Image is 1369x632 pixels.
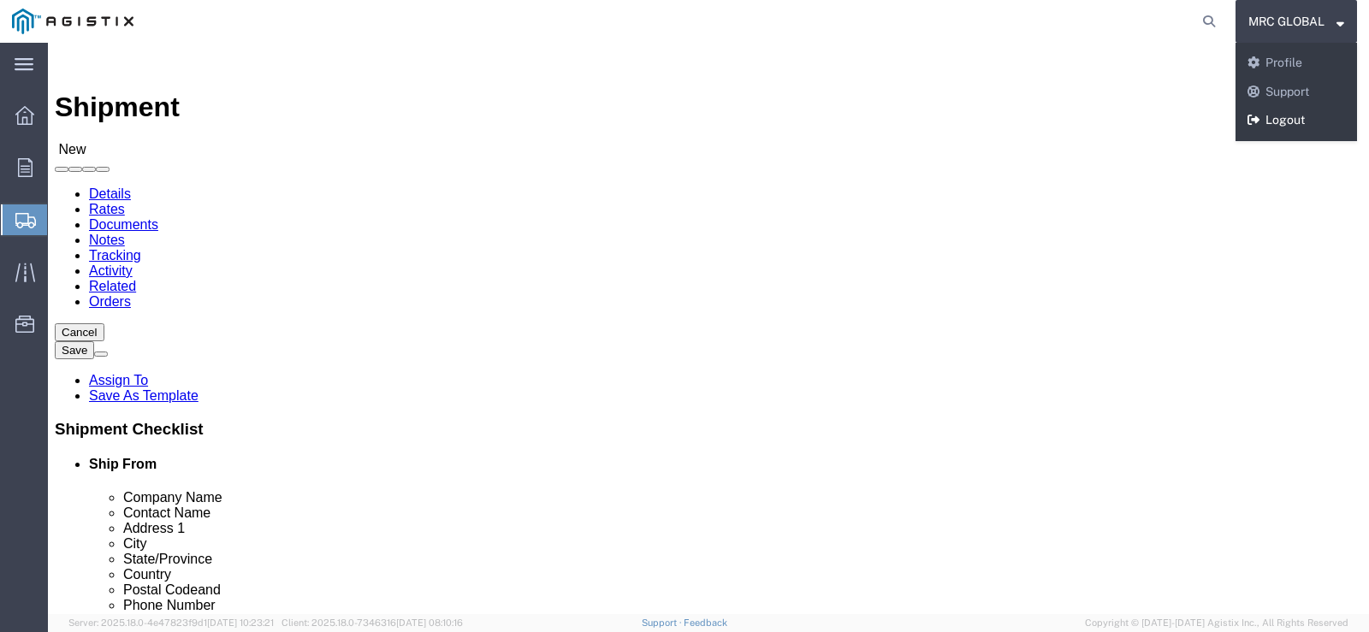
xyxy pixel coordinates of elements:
a: Feedback [684,617,727,628]
span: MRC GLOBAL [1248,12,1325,31]
iframe: FS Legacy Container [48,43,1369,614]
button: MRC GLOBAL [1248,11,1345,32]
a: Logout [1236,106,1357,135]
span: Server: 2025.18.0-4e47823f9d1 [68,617,274,628]
a: Support [642,617,684,628]
span: [DATE] 10:23:21 [207,617,274,628]
span: [DATE] 08:10:16 [396,617,463,628]
img: logo [12,9,133,34]
a: Profile [1236,49,1357,78]
a: Support [1236,78,1357,107]
span: Client: 2025.18.0-7346316 [282,617,463,628]
span: Copyright © [DATE]-[DATE] Agistix Inc., All Rights Reserved [1085,616,1348,630]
